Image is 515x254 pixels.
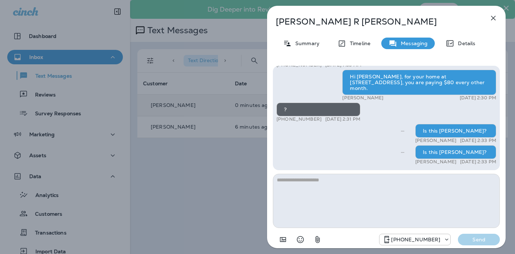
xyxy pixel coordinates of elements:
p: [PHONE_NUMBER] [276,116,322,122]
span: Sent [401,127,404,134]
button: Add in a premade template [276,232,290,247]
p: [PERSON_NAME] [415,138,456,143]
p: [DATE] 2:30 PM [460,95,496,101]
p: [PERSON_NAME] [342,95,383,101]
p: [DATE] 2:33 PM [460,159,496,165]
button: Select an emoji [293,232,308,247]
div: +1 (520) 602-9905 [379,235,450,244]
p: [DATE] 2:33 PM [460,138,496,143]
div: Is this [PERSON_NAME]? [415,145,496,159]
p: [DATE] 2:31 PM [325,116,360,122]
div: Hi [PERSON_NAME], for your home at [STREET_ADDRESS], you are paying $80 every other month. [342,70,496,95]
span: Sent [401,148,404,155]
p: [PHONE_NUMBER] [391,237,440,242]
p: [PERSON_NAME] [415,159,456,165]
div: Is this [PERSON_NAME]? [415,124,496,138]
p: [PERSON_NAME] R [PERSON_NAME] [276,17,473,27]
p: Details [454,40,475,46]
p: Timeline [346,40,370,46]
p: Messaging [397,40,428,46]
p: Summary [292,40,319,46]
div: ? [276,103,360,116]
